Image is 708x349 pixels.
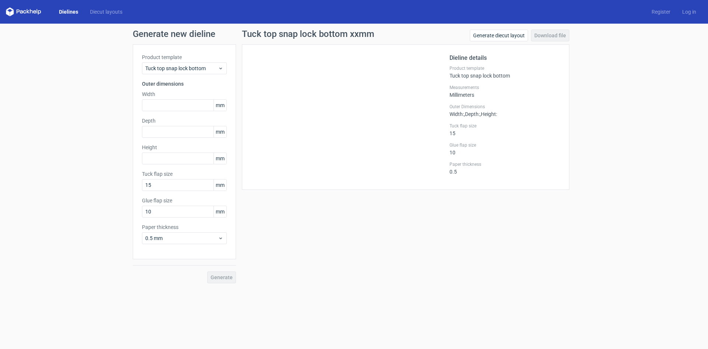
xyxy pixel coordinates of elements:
[214,206,226,217] span: mm
[142,170,227,178] label: Tuck flap size
[450,104,560,110] label: Outer Dimensions
[142,197,227,204] label: Glue flap size
[450,123,560,136] div: 15
[450,85,560,98] div: Millimeters
[214,153,226,164] span: mm
[214,179,226,191] span: mm
[142,223,227,231] label: Paper thickness
[470,30,528,41] a: Generate diecut layout
[133,30,575,38] h1: Generate new dieline
[480,111,497,117] span: , Height :
[450,142,560,155] div: 10
[145,235,218,242] span: 0.5 mm
[450,85,560,90] label: Measurements
[450,142,560,148] label: Glue flap size
[142,144,227,151] label: Height
[84,8,128,16] a: Diecut layouts
[142,54,227,61] label: Product template
[214,126,226,137] span: mm
[145,65,218,72] span: Tuck top snap lock bottom
[464,111,480,117] span: , Depth :
[450,65,560,79] div: Tuck top snap lock bottom
[214,100,226,111] span: mm
[142,90,227,98] label: Width
[142,117,227,124] label: Depth
[450,123,560,129] label: Tuck flap size
[450,161,560,167] label: Paper thickness
[242,30,374,38] h1: Tuck top snap lock bottom xxmm
[676,8,702,16] a: Log in
[450,54,560,62] h2: Dieline details
[53,8,84,16] a: Dielines
[646,8,676,16] a: Register
[450,111,464,117] span: Width :
[142,80,227,88] h3: Outer dimensions
[450,161,560,175] div: 0.5
[450,65,560,71] label: Product template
